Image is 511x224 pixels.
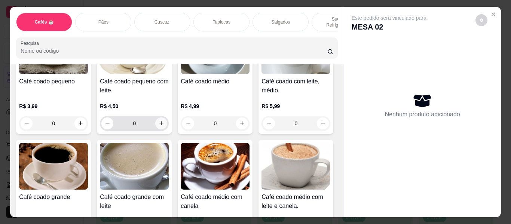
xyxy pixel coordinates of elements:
button: decrease-product-quantity [182,117,194,129]
p: R$ 5,99 [261,102,330,110]
p: Pães [98,19,108,25]
h4: Café coado com leite, médio. [261,77,330,95]
p: R$ 4,50 [100,102,169,110]
button: increase-product-quantity [155,117,167,129]
p: Nenhum produto adicionado [385,110,460,119]
h4: Café coado médio com canela [181,193,250,211]
label: Pesquisa [21,40,42,46]
p: MESA 02 [352,22,426,32]
button: increase-product-quantity [74,117,86,129]
img: product-image [261,143,330,190]
h4: Café coado grande [19,193,88,202]
p: R$ 3,99 [19,102,88,110]
button: increase-product-quantity [236,117,248,129]
h4: Café coado pequeno [19,77,88,86]
img: product-image [181,143,250,190]
p: Cuscuz. [154,19,171,25]
h4: Café coado médio com leite e canela. [261,193,330,211]
img: product-image [100,143,169,190]
p: R$ 4,99 [181,102,250,110]
img: product-image [19,143,88,190]
p: Salgados [271,19,290,25]
p: Tapiocas [213,19,230,25]
button: Close [487,8,499,20]
p: Sucos e Refrigerantes [318,16,361,28]
h4: Café coado pequeno com leite. [100,77,169,95]
button: decrease-product-quantity [21,117,33,129]
button: decrease-product-quantity [475,14,487,26]
p: Este pedido será vinculado para [352,14,426,22]
button: increase-product-quantity [317,117,329,129]
input: Pesquisa [21,47,327,55]
h4: Café coado grande com leite [100,193,169,211]
button: decrease-product-quantity [101,117,113,129]
button: decrease-product-quantity [263,117,275,129]
p: Cafés ☕ [35,19,54,25]
h4: Café coado médio [181,77,250,86]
